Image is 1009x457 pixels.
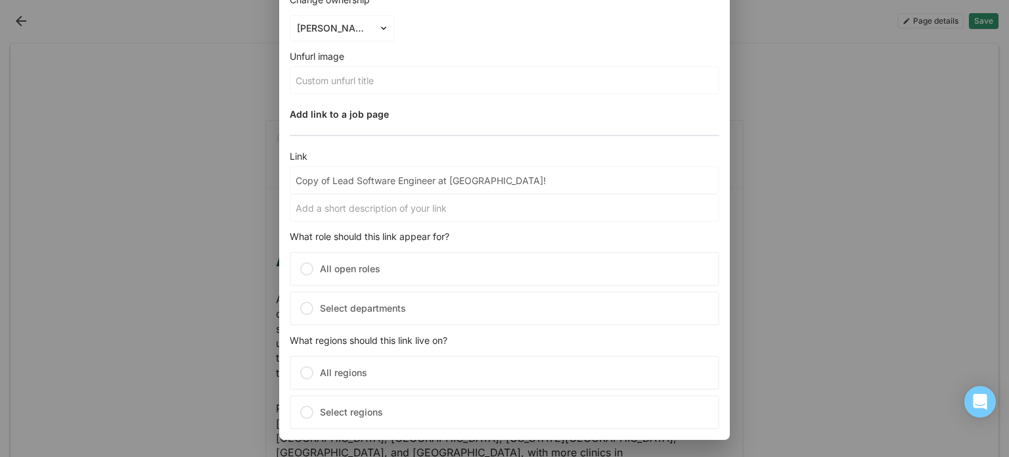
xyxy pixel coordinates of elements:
input: Add a title of your link [290,167,719,193]
div: Unfurl image [290,41,719,66]
label: Select departments [290,291,719,325]
label: Select regions [290,395,719,429]
div: What role should this link appear for? [290,222,719,247]
div: Open Intercom Messenger [964,386,996,418]
div: Add link to a job page [290,110,389,119]
div: Link [290,141,719,166]
input: Add a short description of your link [290,195,719,221]
label: All open roles [290,252,719,286]
label: All regions [290,356,719,390]
input: Custom unfurl title [290,67,719,93]
div: [PERSON_NAME][EMAIL_ADDRESS][PERSON_NAME][DOMAIN_NAME] [297,23,372,34]
div: What regions should this link live on? [290,325,719,350]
